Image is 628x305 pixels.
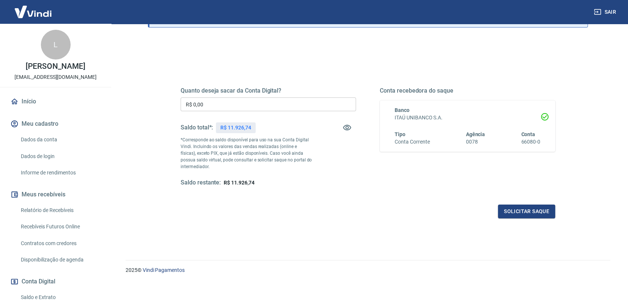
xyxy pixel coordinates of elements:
[224,180,254,186] span: R$ 11.926,74
[143,267,185,273] a: Vindi Pagamentos
[498,205,555,218] button: Solicitar saque
[9,116,102,132] button: Meu cadastro
[220,124,251,132] p: R$ 11.926,74
[9,93,102,110] a: Início
[18,149,102,164] a: Dados de login
[395,138,430,146] h6: Conta Corrente
[395,107,410,113] span: Banco
[181,179,221,187] h5: Saldo restante:
[41,30,71,60] div: L
[18,203,102,218] a: Relatório de Recebíveis
[18,252,102,267] a: Disponibilização de agenda
[9,0,57,23] img: Vindi
[395,131,405,137] span: Tipo
[18,165,102,180] a: Informe de rendimentos
[18,236,102,251] a: Contratos com credores
[9,273,102,290] button: Conta Digital
[380,87,555,94] h5: Conta recebedora do saque
[466,138,485,146] h6: 0078
[18,290,102,305] a: Saldo e Extrato
[592,5,619,19] button: Sair
[26,62,85,70] p: [PERSON_NAME]
[466,131,485,137] span: Agência
[395,114,540,122] h6: ITAÚ UNIBANCO S.A.
[521,138,540,146] h6: 66080-0
[14,73,97,81] p: [EMAIL_ADDRESS][DOMAIN_NAME]
[521,131,535,137] span: Conta
[18,219,102,234] a: Recebíveis Futuros Online
[9,186,102,203] button: Meus recebíveis
[18,132,102,147] a: Dados da conta
[181,87,356,94] h5: Quanto deseja sacar da Conta Digital?
[126,266,610,274] p: 2025 ©
[181,124,213,131] h5: Saldo total*:
[181,137,312,170] p: *Corresponde ao saldo disponível para uso na sua Conta Digital Vindi. Incluindo os valores das ve...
